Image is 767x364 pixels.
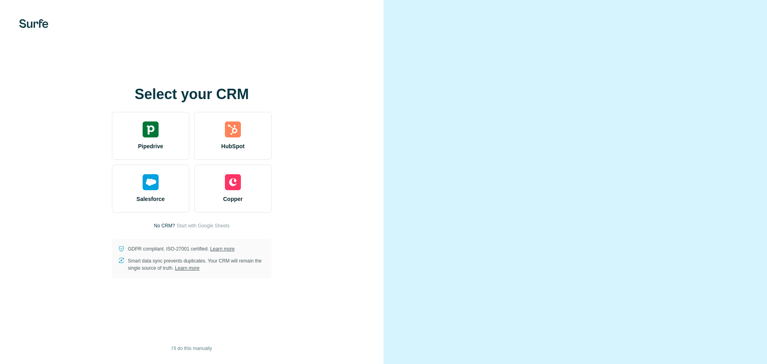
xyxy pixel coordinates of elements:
button: Start with Google Sheets [177,222,230,229]
p: No CRM? [154,222,175,229]
span: Copper [223,195,243,203]
img: pipedrive's logo [143,121,159,137]
a: Learn more [175,265,199,271]
a: Learn more [210,246,234,252]
img: hubspot's logo [225,121,241,137]
span: Pipedrive [138,142,163,150]
img: copper's logo [225,174,241,190]
span: I’ll do this manually [171,345,212,352]
p: GDPR compliant. ISO-27001 certified. [128,245,234,253]
img: Surfe's logo [19,19,48,28]
span: HubSpot [221,142,244,150]
button: I’ll do this manually [166,342,217,354]
p: Smart data sync prevents duplicates. Your CRM will remain the single source of truth. [128,257,265,272]
img: salesforce's logo [143,174,159,190]
h1: Select your CRM [112,86,272,102]
span: Salesforce [137,195,165,203]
